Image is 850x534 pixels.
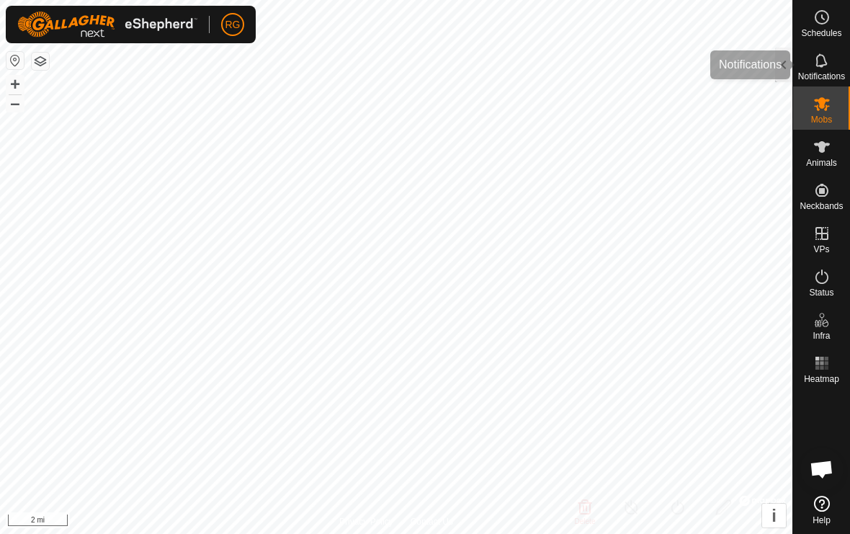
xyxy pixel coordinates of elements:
span: i [771,506,777,525]
span: Status [809,288,833,297]
div: Open chat [800,448,844,491]
span: Mobs [811,115,832,124]
span: Animals [806,159,837,167]
a: Contact Us [411,515,453,528]
span: Infra [813,331,830,340]
button: Map Layers [32,53,49,70]
button: Reset Map [6,52,24,69]
span: VPs [813,245,829,254]
button: i [762,504,786,528]
button: – [6,94,24,112]
span: Help [813,516,831,525]
span: RG [225,17,241,32]
span: Heatmap [804,375,839,383]
button: + [6,76,24,93]
span: Schedules [801,29,841,37]
img: Gallagher Logo [17,12,197,37]
span: Notifications [798,72,845,81]
a: Help [793,490,850,530]
span: Neckbands [800,202,843,210]
a: Privacy Policy [339,515,393,528]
